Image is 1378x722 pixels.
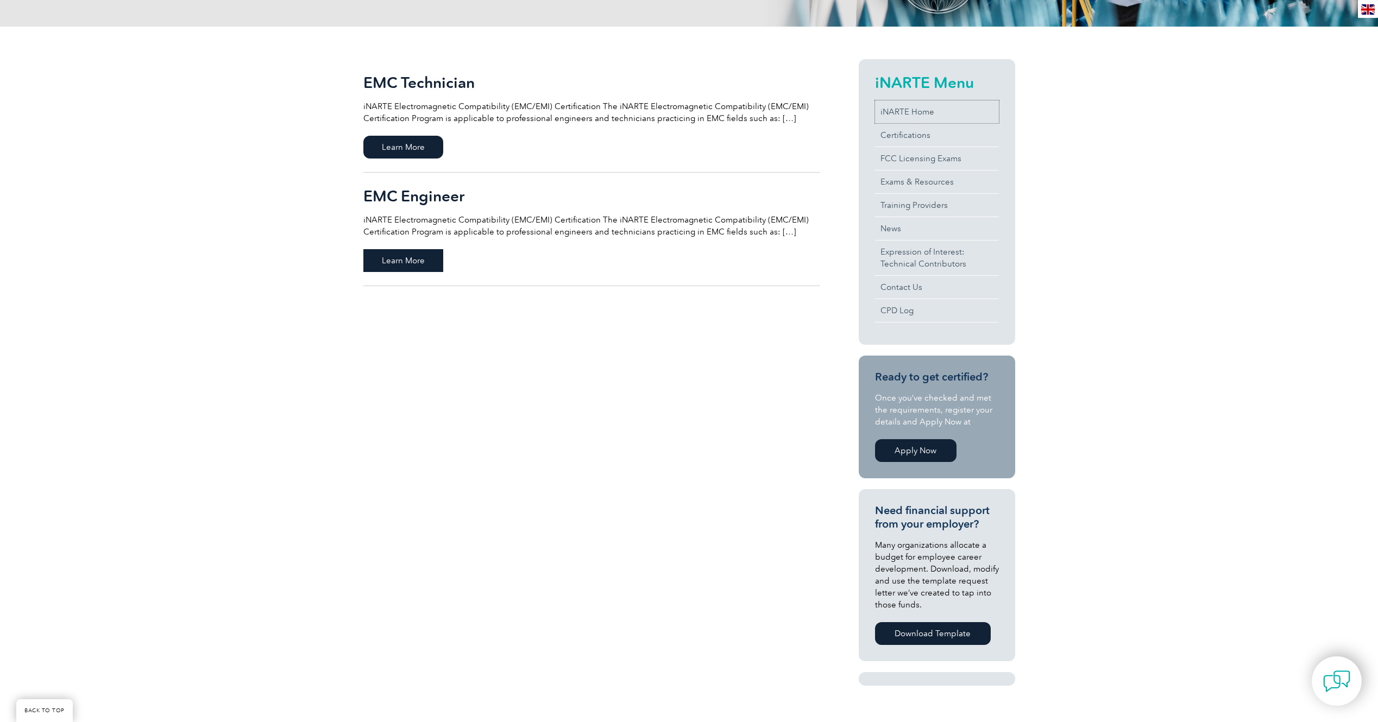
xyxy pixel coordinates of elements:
span: Learn More [363,249,443,272]
img: en [1361,4,1375,15]
p: Once you’ve checked and met the requirements, register your details and Apply Now at [875,392,999,428]
a: EMC Engineer iNARTE Electromagnetic Compatibility (EMC/EMI) Certification The iNARTE Electromagne... [363,173,820,286]
h3: Ready to get certified? [875,370,999,384]
img: contact-chat.png [1323,668,1350,695]
a: FCC Licensing Exams [875,147,999,170]
h2: EMC Engineer [363,187,820,205]
p: iNARTE Electromagnetic Compatibility (EMC/EMI) Certification The iNARTE Electromagnetic Compatibi... [363,214,820,238]
span: Learn More [363,136,443,159]
a: Expression of Interest:Technical Contributors [875,240,999,275]
a: Training Providers [875,194,999,217]
a: CPD Log [875,299,999,322]
a: Contact Us [875,276,999,299]
a: Certifications [875,124,999,147]
a: BACK TO TOP [16,699,73,722]
h2: EMC Technician [363,74,820,91]
a: EMC Technician iNARTE Electromagnetic Compatibility (EMC/EMI) Certification The iNARTE Electromag... [363,59,820,173]
a: Exams & Resources [875,170,999,193]
a: Apply Now [875,439,957,462]
a: iNARTE Home [875,100,999,123]
h2: iNARTE Menu [875,74,999,91]
a: News [875,217,999,240]
p: Many organizations allocate a budget for employee career development. Download, modify and use th... [875,539,999,611]
h3: Need financial support from your employer? [875,504,999,531]
a: Download Template [875,622,991,645]
p: iNARTE Electromagnetic Compatibility (EMC/EMI) Certification The iNARTE Electromagnetic Compatibi... [363,100,820,124]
